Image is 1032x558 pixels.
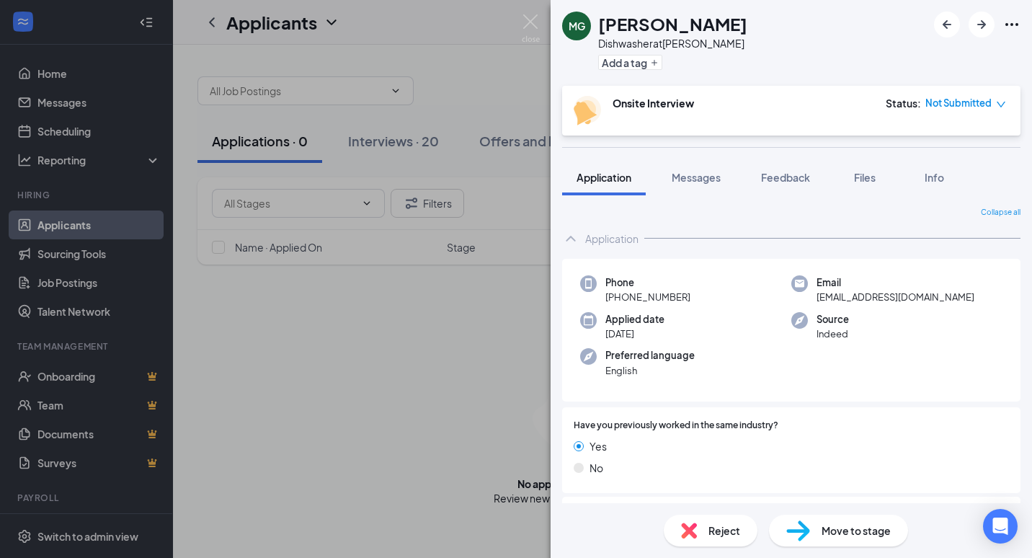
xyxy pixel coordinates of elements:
[761,171,810,184] span: Feedback
[562,230,579,247] svg: ChevronUp
[925,96,992,110] span: Not Submitted
[598,36,747,50] div: Dishwasher at [PERSON_NAME]
[925,171,944,184] span: Info
[577,171,631,184] span: Application
[983,509,1018,544] div: Open Intercom Messenger
[569,19,585,33] div: MG
[973,16,990,33] svg: ArrowRight
[605,348,695,363] span: Preferred language
[574,419,778,433] span: Have you previously worked in the same industry?
[590,460,603,476] span: No
[817,275,974,290] span: Email
[590,438,607,454] span: Yes
[934,12,960,37] button: ArrowLeftNew
[708,523,740,539] span: Reject
[605,363,695,378] span: English
[817,290,974,304] span: [EMAIL_ADDRESS][DOMAIN_NAME]
[605,312,664,327] span: Applied date
[605,290,690,304] span: [PHONE_NUMBER]
[854,171,876,184] span: Files
[672,171,721,184] span: Messages
[585,231,639,246] div: Application
[996,99,1006,110] span: down
[613,97,694,110] b: Onsite Interview
[598,12,747,36] h1: [PERSON_NAME]
[822,523,891,539] span: Move to stage
[605,327,664,341] span: [DATE]
[938,16,956,33] svg: ArrowLeftNew
[598,55,662,70] button: PlusAdd a tag
[1003,16,1020,33] svg: Ellipses
[969,12,995,37] button: ArrowRight
[817,327,849,341] span: Indeed
[605,275,690,290] span: Phone
[817,312,849,327] span: Source
[981,207,1020,218] span: Collapse all
[650,58,659,67] svg: Plus
[886,96,921,110] div: Status :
